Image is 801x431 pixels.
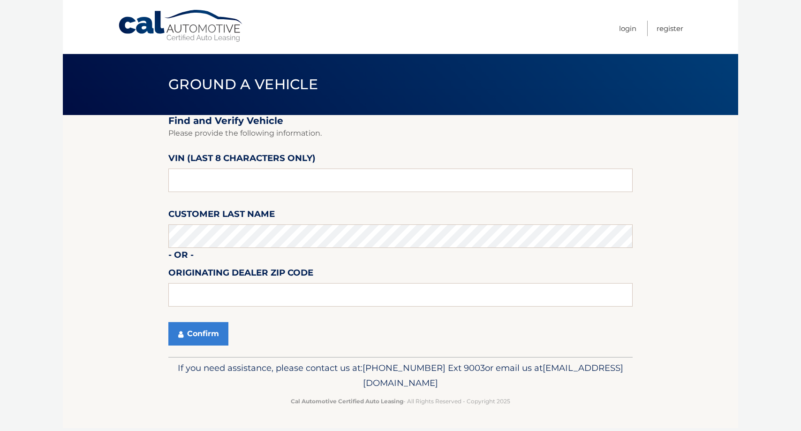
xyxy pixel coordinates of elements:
[168,207,275,224] label: Customer Last Name
[118,9,244,43] a: Cal Automotive
[619,21,636,36] a: Login
[168,115,633,127] h2: Find and Verify Vehicle
[363,362,485,373] span: [PHONE_NUMBER] Ext 9003
[291,398,403,405] strong: Cal Automotive Certified Auto Leasing
[168,266,313,283] label: Originating Dealer Zip Code
[168,248,194,265] label: - or -
[168,76,318,93] span: Ground a Vehicle
[174,361,627,391] p: If you need assistance, please contact us at: or email us at
[168,151,316,169] label: VIN (last 8 characters only)
[174,396,627,406] p: - All Rights Reserved - Copyright 2025
[168,322,228,346] button: Confirm
[168,127,633,140] p: Please provide the following information.
[657,21,683,36] a: Register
